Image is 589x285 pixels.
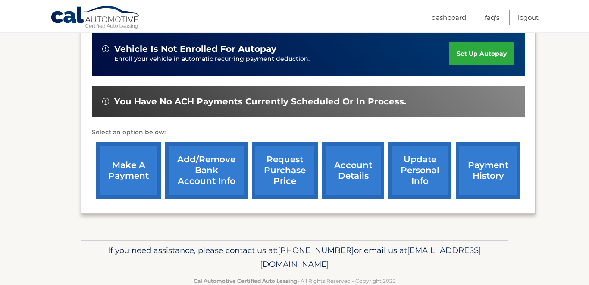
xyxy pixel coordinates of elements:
[102,98,109,105] img: alert-white.svg
[114,54,449,64] p: Enroll your vehicle in automatic recurring payment deduction.
[260,245,481,269] span: [EMAIL_ADDRESS][DOMAIN_NAME]
[432,10,466,25] a: Dashboard
[92,127,525,138] p: Select an option below:
[485,10,499,25] a: FAQ's
[114,96,406,107] span: You have no ACH payments currently scheduled or in process.
[252,142,318,199] a: request purchase price
[165,142,248,199] a: Add/Remove bank account info
[388,142,451,199] a: update personal info
[194,278,297,284] strong: Cal Automotive Certified Auto Leasing
[87,244,502,271] p: If you need assistance, please contact us at: or email us at
[102,45,109,52] img: alert-white.svg
[50,6,141,31] a: Cal Automotive
[114,44,276,54] span: vehicle is not enrolled for autopay
[96,142,161,199] a: make a payment
[278,245,354,255] span: [PHONE_NUMBER]
[518,10,539,25] a: Logout
[456,142,520,199] a: payment history
[449,42,514,65] a: set up autopay
[322,142,384,199] a: account details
